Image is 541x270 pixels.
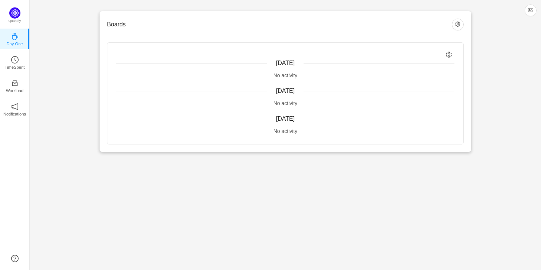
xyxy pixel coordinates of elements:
[11,58,19,66] a: icon: clock-circleTimeSpent
[11,79,19,87] i: icon: inbox
[5,64,25,71] p: TimeSpent
[9,7,20,19] img: Quantify
[276,60,295,66] span: [DATE]
[446,52,452,58] i: icon: setting
[6,87,23,94] p: Workload
[276,116,295,122] span: [DATE]
[116,72,454,79] div: No activity
[116,100,454,107] div: No activity
[9,19,21,24] p: Quantify
[11,35,19,42] a: icon: coffeeDay One
[116,127,454,135] div: No activity
[276,88,295,94] span: [DATE]
[6,40,23,47] p: Day One
[525,4,537,16] button: icon: picture
[11,255,19,262] a: icon: question-circle
[11,33,19,40] i: icon: coffee
[11,105,19,113] a: icon: notificationNotifications
[3,111,26,117] p: Notifications
[11,82,19,89] a: icon: inboxWorkload
[452,19,464,30] button: icon: setting
[107,21,452,28] h3: Boards
[11,56,19,64] i: icon: clock-circle
[11,103,19,110] i: icon: notification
